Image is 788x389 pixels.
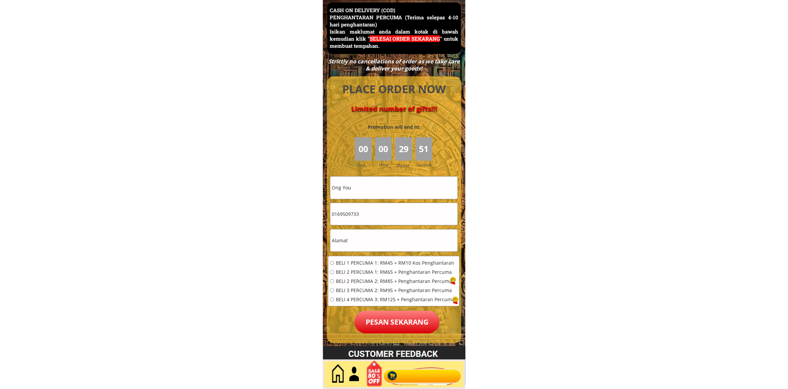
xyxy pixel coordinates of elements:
span: BELI 2 PERCUMA 2: RM85 + Penghantaran Percuma [336,279,455,284]
span: SELESAI ORDER SEKARANG [370,35,440,42]
h3: CASH ON DELIVERY (COD) PENGHANTARAN PERCUMA (Terima selepas 4-10 hari penghantaran) Isikan maklum... [330,7,458,49]
h3: Second [417,162,434,168]
span: BELI 1 PERCUMA 1: RM45 + RM10 Kos Penghantaran [336,261,455,265]
div: Strictly no cancellations of order as we take care & deliver your goods! [326,58,462,72]
input: Nama [330,177,458,199]
span: BELI 4 PERCUMA 3: RM125 + Penghantaran Percuma [336,297,455,302]
h4: PLACE ORDER NOW [335,82,454,97]
h3: Day [357,162,374,168]
input: Telefon [330,203,458,225]
h4: Limited number of gifts!!! [335,105,454,113]
span: BELI 3 PERCUMA 2: RM95 + Penghantaran Percuma [336,288,455,293]
h3: Minute [397,162,411,169]
span: BELI 2 PERCUMA 1: RM65 + Penghantaran Percuma [336,270,455,274]
h3: Hour [379,162,393,168]
h3: Promotion will end in: [355,123,432,131]
input: Alamat [330,229,458,251]
p: Pesan sekarang [354,311,440,333]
